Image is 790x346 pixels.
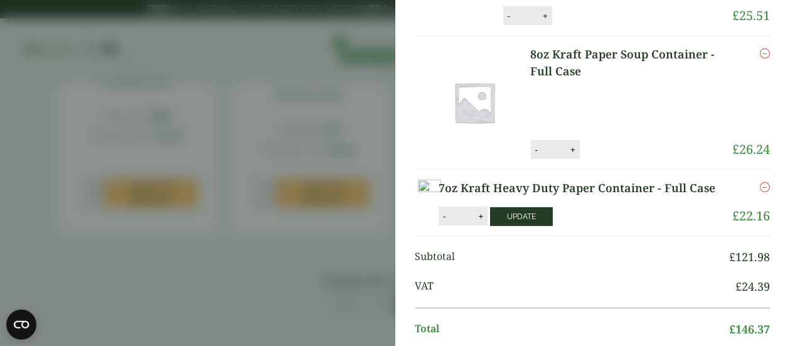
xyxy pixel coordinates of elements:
[735,279,770,294] bdi: 24.39
[760,180,770,195] a: Remove this item
[729,249,735,264] span: £
[760,46,770,61] a: Remove this item
[567,144,579,155] button: +
[539,11,552,21] button: +
[732,207,770,224] bdi: 22.16
[439,211,449,222] button: -
[418,46,531,159] img: Placeholder
[732,7,739,24] span: £
[729,322,735,337] span: £
[729,322,770,337] bdi: 146.37
[415,249,730,266] span: Subtotal
[735,279,742,294] span: £
[732,141,739,158] span: £
[531,46,733,80] a: 8oz Kraft Paper Soup Container - Full Case
[415,321,730,338] span: Total
[504,11,514,21] button: -
[474,211,487,222] button: +
[732,141,770,158] bdi: 26.24
[531,144,542,155] button: -
[732,207,739,224] span: £
[415,278,736,295] span: VAT
[490,207,553,226] button: Update
[729,249,770,264] bdi: 121.98
[732,7,770,24] bdi: 25.51
[439,180,724,197] a: 7oz Kraft Heavy Duty Paper Container - Full Case
[6,310,36,340] button: Open CMP widget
